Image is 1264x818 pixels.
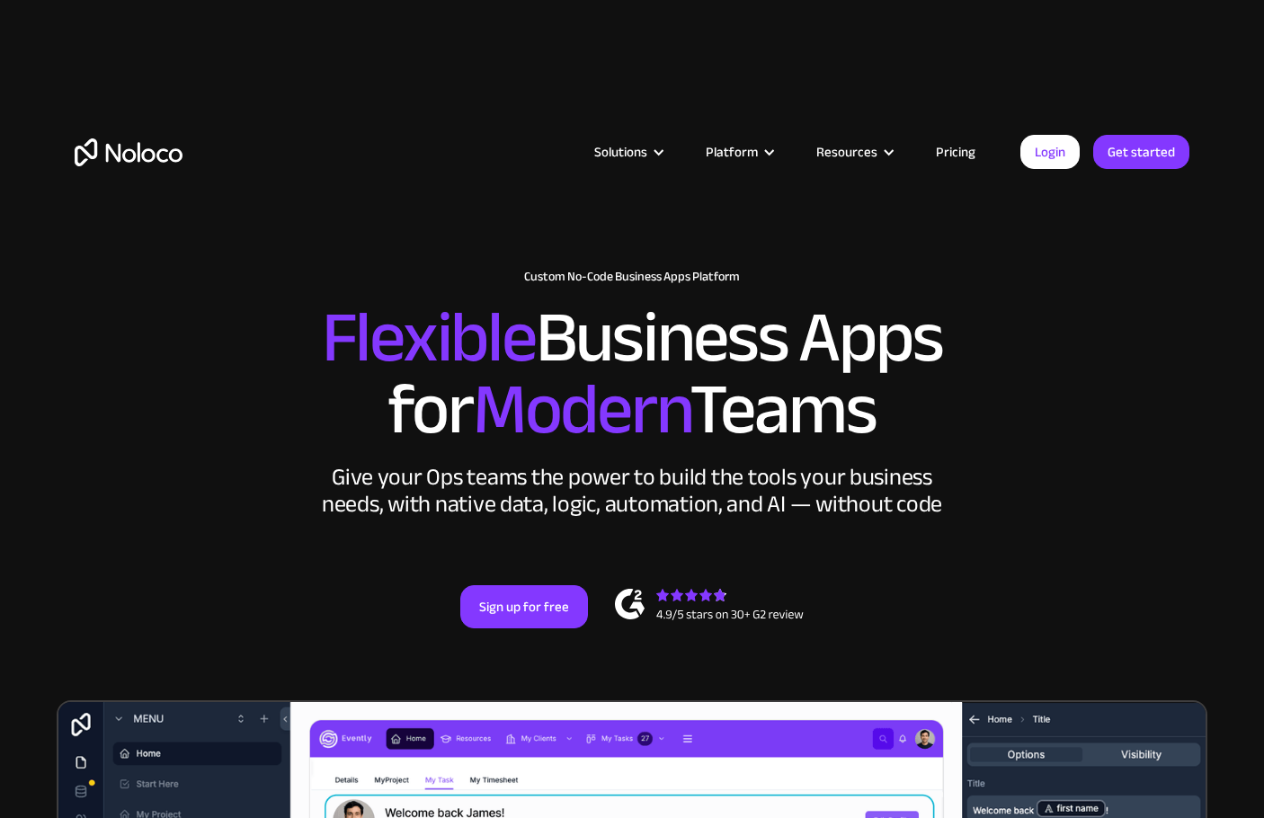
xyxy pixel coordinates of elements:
[706,140,758,164] div: Platform
[322,271,536,405] span: Flexible
[1093,135,1189,169] a: Get started
[913,140,998,164] a: Pricing
[75,270,1189,284] h1: Custom No-Code Business Apps Platform
[75,302,1189,446] h2: Business Apps for Teams
[317,464,947,518] div: Give your Ops teams the power to build the tools your business needs, with native data, logic, au...
[816,140,877,164] div: Resources
[683,140,794,164] div: Platform
[572,140,683,164] div: Solutions
[1020,135,1080,169] a: Login
[594,140,647,164] div: Solutions
[473,342,690,476] span: Modern
[75,138,182,166] a: home
[794,140,913,164] div: Resources
[460,585,588,628] a: Sign up for free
